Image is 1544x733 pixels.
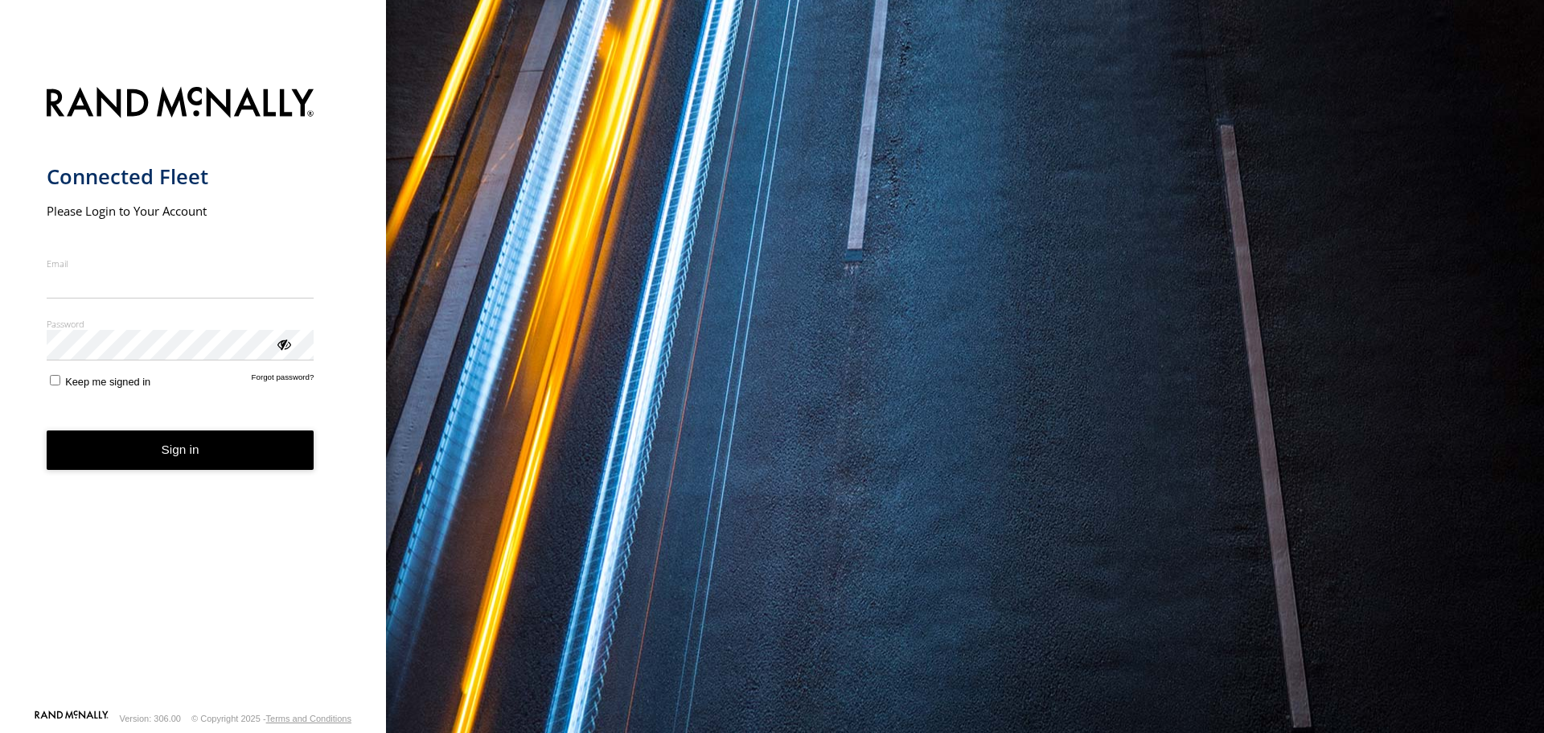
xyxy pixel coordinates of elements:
button: Sign in [47,430,314,470]
input: Keep me signed in [50,375,60,385]
a: Visit our Website [35,710,109,727]
div: Version: 306.00 [120,714,181,723]
form: main [47,77,340,709]
a: Forgot password? [252,373,314,388]
label: Email [47,257,314,270]
span: Keep me signed in [65,376,150,388]
h2: Please Login to Your Account [47,203,314,219]
div: ViewPassword [275,336,291,352]
a: Terms and Conditions [266,714,351,723]
img: Rand McNally [47,84,314,125]
h1: Connected Fleet [47,163,314,190]
div: © Copyright 2025 - [191,714,351,723]
label: Password [47,318,314,330]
